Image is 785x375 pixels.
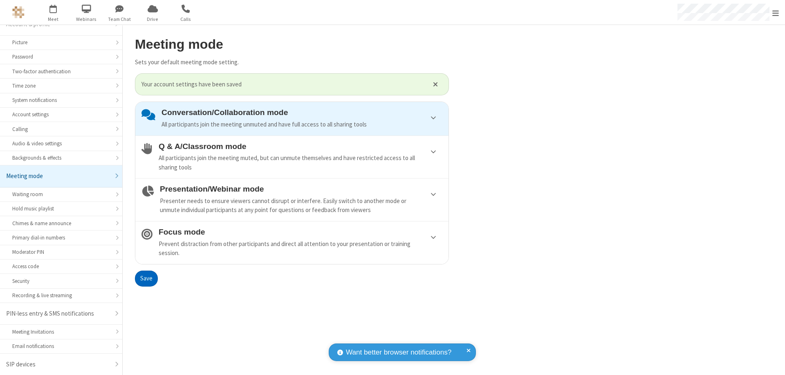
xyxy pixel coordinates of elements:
div: Audio & video settings [12,140,110,147]
div: SIP devices [6,360,110,369]
h4: Conversation/Collaboration mode [161,108,442,117]
div: Primary dial-in numbers [12,234,110,242]
span: Calls [170,16,201,23]
div: Backgrounds & effects [12,154,110,162]
h4: Focus mode [159,228,442,236]
span: Your account settings have been saved [141,80,423,89]
div: Two-factor authentication [12,68,110,75]
div: Security [12,277,110,285]
h4: Q & A/Classroom mode [159,142,442,151]
span: Want better browser notifications? [346,347,451,358]
p: Sets your default meeting mode setting. [135,58,449,67]
button: Close alert [429,78,442,90]
div: All participants join the meeting muted, but can unmute themselves and have restricted access to ... [159,154,442,172]
img: QA Selenium DO NOT DELETE OR CHANGE [12,6,25,18]
div: Calling [12,125,110,133]
div: All participants join the meeting unmuted and have full access to all sharing tools [161,120,442,129]
div: Meeting Invitations [12,328,110,336]
div: Chimes & name announce [12,219,110,227]
div: Moderator PIN [12,248,110,256]
div: Email notifications [12,342,110,350]
div: System notifications [12,96,110,104]
span: Team Chat [104,16,135,23]
div: Waiting room [12,190,110,198]
div: Hold music playlist [12,205,110,212]
button: Save [135,271,158,287]
div: Access code [12,262,110,270]
div: Meeting mode [6,172,110,181]
span: Drive [137,16,168,23]
div: Presenter needs to ensure viewers cannot disrupt or interfere. Easily switch to another mode or u... [160,197,442,215]
h4: Presentation/Webinar mode [160,185,442,193]
div: Picture [12,38,110,46]
h2: Meeting mode [135,37,449,52]
div: Password [12,53,110,61]
span: Meet [38,16,69,23]
div: Account settings [12,111,110,118]
div: PIN-less entry & SMS notifications [6,309,110,319]
div: Time zone [12,82,110,90]
span: Webinars [71,16,102,23]
div: Prevent distraction from other participants and direct all attention to your presentation or trai... [159,239,442,258]
iframe: Chat [765,354,779,369]
div: Recording & live streaming [12,291,110,299]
